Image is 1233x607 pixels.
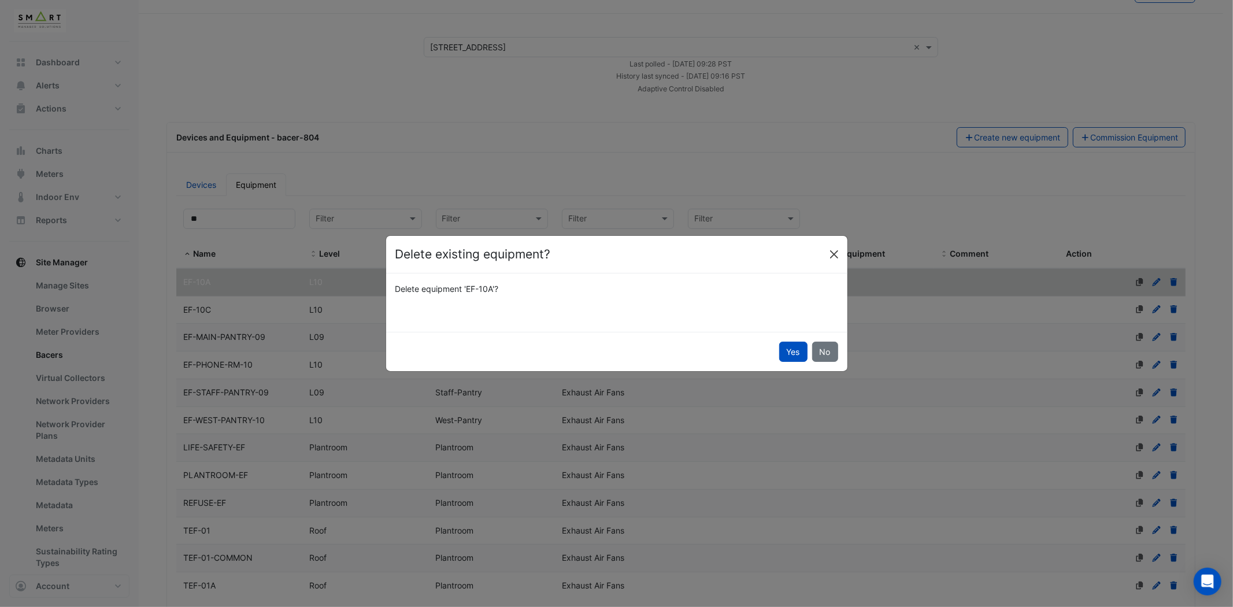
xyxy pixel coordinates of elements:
button: No [812,342,838,362]
div: Delete equipment 'EF-10A'? [388,283,845,295]
button: Close [825,246,843,263]
h4: Delete existing equipment? [395,245,551,264]
div: Open Intercom Messenger [1194,568,1221,595]
button: Yes [779,342,808,362]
